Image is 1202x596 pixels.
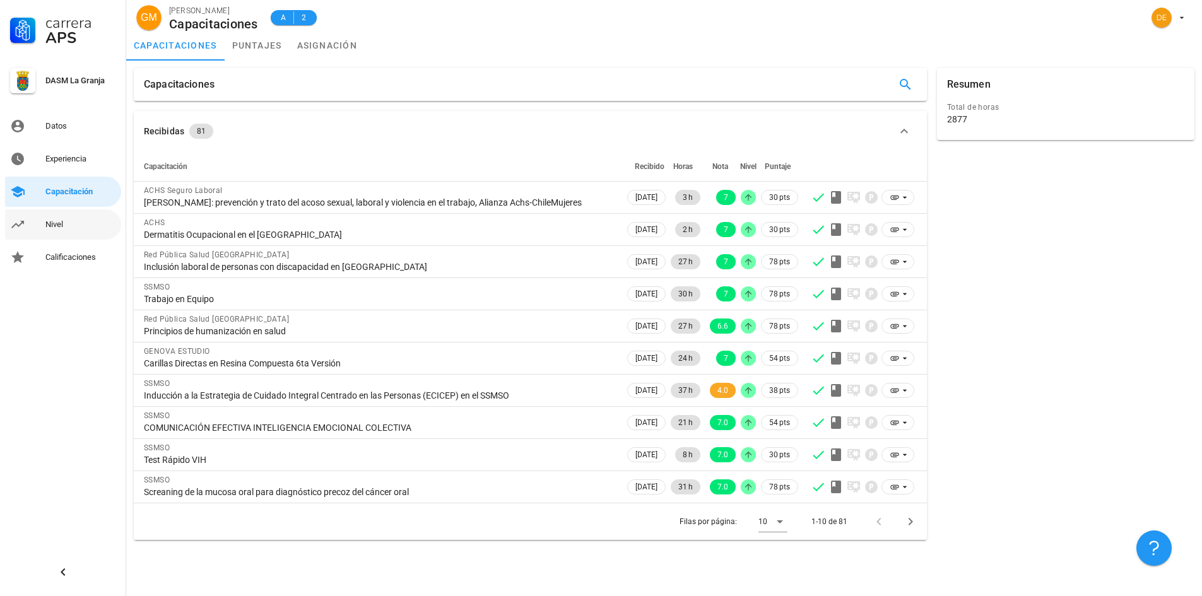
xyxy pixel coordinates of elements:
[635,383,657,397] span: [DATE]
[738,151,758,182] th: Nivel
[144,283,170,291] span: SSMSO
[678,254,693,269] span: 27 h
[758,516,767,527] div: 10
[169,4,258,17] div: [PERSON_NAME]
[769,255,790,268] span: 78 pts
[144,347,210,356] span: GENOVA ESTUDIO
[947,101,1184,114] div: Total de horas
[1152,8,1172,28] div: avatar
[811,516,847,527] div: 1-10 de 81
[683,447,693,462] span: 8 h
[947,114,967,125] div: 2877
[769,288,790,300] span: 78 pts
[169,17,258,31] div: Capacitaciones
[45,15,116,30] div: Carrera
[126,30,225,61] a: capacitaciones
[724,351,728,366] span: 7
[45,154,116,164] div: Experiencia
[717,479,728,494] span: 7.0
[635,287,657,301] span: [DATE]
[724,222,728,237] span: 7
[668,151,703,182] th: Horas
[765,162,791,171] span: Puntaje
[769,448,790,461] span: 30 pts
[769,416,790,429] span: 54 pts
[45,252,116,262] div: Calificaciones
[299,11,309,24] span: 2
[678,479,693,494] span: 31 h
[144,186,223,195] span: ACHS Seguro Laboral
[769,223,790,236] span: 30 pts
[144,261,615,272] div: Inclusión laboral de personas con discapacidad en [GEOGRAPHIC_DATA]
[678,286,693,301] span: 30 h
[717,415,728,430] span: 7.0
[144,197,615,208] div: [PERSON_NAME]: prevención y trato del acoso sexual, laboral y violencia en el trabajo, Alianza Ac...
[717,447,728,462] span: 7.0
[141,5,157,30] span: GM
[144,358,615,369] div: Carillas Directas en Resina Compuesta 6ta Versión
[758,151,801,182] th: Puntaje
[680,503,787,540] div: Filas por página:
[673,162,693,171] span: Horas
[724,286,728,301] span: 7
[625,151,668,182] th: Recibido
[144,315,289,324] span: Red Pública Salud [GEOGRAPHIC_DATA]
[683,222,693,237] span: 2 h
[136,5,162,30] div: avatar
[678,318,693,334] span: 27 h
[144,443,170,452] span: SSMSO
[5,177,121,207] a: Capacitación
[5,111,121,141] a: Datos
[45,219,116,230] div: Nivel
[635,223,657,237] span: [DATE]
[740,162,757,171] span: Nivel
[703,151,738,182] th: Nota
[144,293,615,305] div: Trabajo en Equipo
[278,11,288,24] span: A
[683,190,693,205] span: 3 h
[635,448,657,462] span: [DATE]
[144,162,187,171] span: Capacitación
[5,209,121,240] a: Nivel
[717,318,728,334] span: 6.6
[635,416,657,429] span: [DATE]
[144,229,615,240] div: Dermatitis Ocupacional en el [GEOGRAPHIC_DATA]
[899,510,922,533] button: Página siguiente
[769,191,790,204] span: 30 pts
[5,242,121,272] a: Calificaciones
[144,411,170,420] span: SSMSO
[724,254,728,269] span: 7
[947,68,991,101] div: Resumen
[144,390,615,401] div: Inducción a la Estrategia de Cuidado Integral Centrado en las Personas (ECICEP) en el SSMSO
[678,415,693,430] span: 21 h
[144,325,615,337] div: Principios de humanización en salud
[5,144,121,174] a: Experiencia
[769,320,790,332] span: 78 pts
[45,121,116,131] div: Datos
[712,162,728,171] span: Nota
[635,319,657,333] span: [DATE]
[635,190,657,204] span: [DATE]
[144,422,615,433] div: COMUNICACIÓN EFECTIVA INTELIGENCIA EMOCIONAL COLECTIVA
[635,351,657,365] span: [DATE]
[144,124,184,138] div: Recibidas
[144,476,170,484] span: SSMSO
[144,250,289,259] span: Red Pública Salud [GEOGRAPHIC_DATA]
[769,352,790,365] span: 54 pts
[769,481,790,493] span: 78 pts
[758,511,787,532] div: 10Filas por página:
[717,383,728,398] span: 4.0
[144,68,215,101] div: Capacitaciones
[45,76,116,86] div: DASM La Granja
[635,255,657,269] span: [DATE]
[134,151,625,182] th: Capacitación
[769,384,790,397] span: 38 pts
[290,30,365,61] a: asignación
[144,379,170,388] span: SSMSO
[635,162,664,171] span: Recibido
[45,30,116,45] div: APS
[144,486,615,498] div: Screaning de la mucosa oral para diagnóstico precoz del cáncer oral
[678,351,693,366] span: 24 h
[134,111,927,151] button: Recibidas 81
[197,124,206,139] span: 81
